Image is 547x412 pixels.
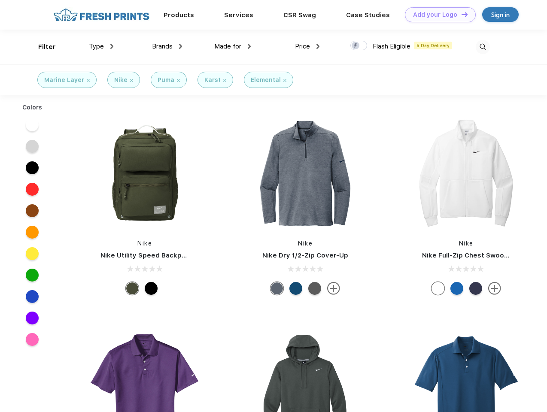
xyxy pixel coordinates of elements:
[283,79,286,82] img: filter_cancel.svg
[87,79,90,82] img: filter_cancel.svg
[88,116,202,230] img: func=resize&h=266
[450,282,463,295] div: Royal
[262,251,348,259] a: Nike Dry 1/2-Zip Cover-Up
[16,103,49,112] div: Colors
[100,251,193,259] a: Nike Utility Speed Backpack
[459,240,474,247] a: Nike
[89,42,104,50] span: Type
[214,42,241,50] span: Made for
[179,44,182,49] img: dropdown.png
[204,76,221,85] div: Karst
[223,79,226,82] img: filter_cancel.svg
[251,76,281,85] div: Elemental
[414,42,452,49] span: 5 Day Delivery
[413,11,457,18] div: Add your Logo
[164,11,194,19] a: Products
[44,76,84,85] div: Marine Layer
[130,79,133,82] img: filter_cancel.svg
[488,282,501,295] img: more.svg
[295,42,310,50] span: Price
[126,282,139,295] div: Cargo Khaki
[422,251,536,259] a: Nike Full-Zip Chest Swoosh Jacket
[327,282,340,295] img: more.svg
[38,42,56,52] div: Filter
[248,44,251,49] img: dropdown.png
[152,42,173,50] span: Brands
[248,116,362,230] img: func=resize&h=266
[289,282,302,295] div: Gym Blue
[270,282,283,295] div: Navy Heather
[137,240,152,247] a: Nike
[110,44,113,49] img: dropdown.png
[462,12,468,17] img: DT
[482,7,519,22] a: Sign in
[145,282,158,295] div: Black
[373,42,410,50] span: Flash Eligible
[298,240,313,247] a: Nike
[158,76,174,85] div: Puma
[177,79,180,82] img: filter_cancel.svg
[476,40,490,54] img: desktop_search.svg
[308,282,321,295] div: Black Heather
[316,44,319,49] img: dropdown.png
[51,7,152,22] img: fo%20logo%202.webp
[409,116,523,230] img: func=resize&h=266
[224,11,253,19] a: Services
[283,11,316,19] a: CSR Swag
[114,76,128,85] div: Nike
[469,282,482,295] div: Midnight Navy
[491,10,510,20] div: Sign in
[432,282,444,295] div: White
